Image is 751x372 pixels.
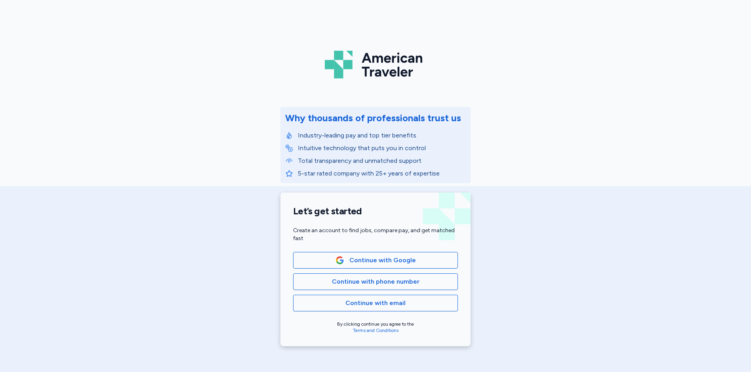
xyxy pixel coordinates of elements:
[285,112,461,124] div: Why thousands of professionals trust us
[349,256,416,265] span: Continue with Google
[293,321,458,334] div: By clicking continue you agree to the
[293,295,458,311] button: Continue with email
[332,277,419,286] span: Continue with phone number
[345,298,406,308] span: Continue with email
[298,169,466,178] p: 5-star rated company with 25+ years of expertise
[293,205,458,217] h1: Let’s get started
[298,143,466,153] p: Intuitive technology that puts you in control
[335,256,344,265] img: Google Logo
[293,252,458,269] button: Google LogoContinue with Google
[298,156,466,166] p: Total transparency and unmatched support
[325,48,426,82] img: Logo
[298,131,466,140] p: Industry-leading pay and top tier benefits
[293,227,458,242] div: Create an account to find jobs, compare pay, and get matched fast
[353,328,398,333] a: Terms and Conditions
[293,273,458,290] button: Continue with phone number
